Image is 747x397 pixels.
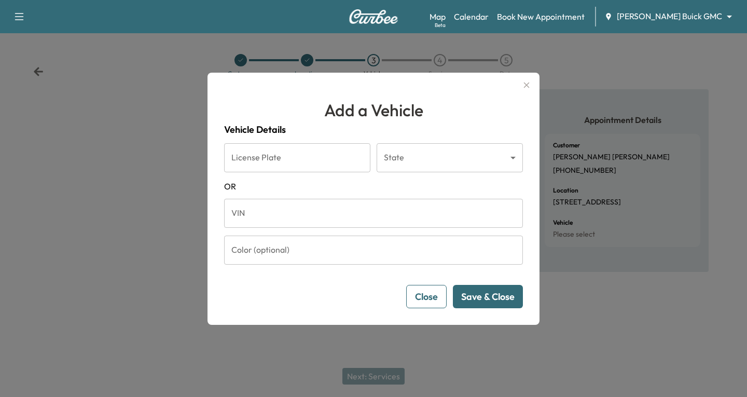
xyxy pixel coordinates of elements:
img: Curbee Logo [349,9,398,24]
h4: Vehicle Details [224,122,523,137]
span: [PERSON_NAME] Buick GMC [617,10,722,22]
div: Beta [435,21,446,29]
button: Save & Close [453,285,523,308]
a: Book New Appointment [497,10,585,23]
a: MapBeta [430,10,446,23]
h1: Add a Vehicle [224,98,523,122]
button: Close [406,285,447,308]
a: Calendar [454,10,489,23]
span: OR [224,180,523,193]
